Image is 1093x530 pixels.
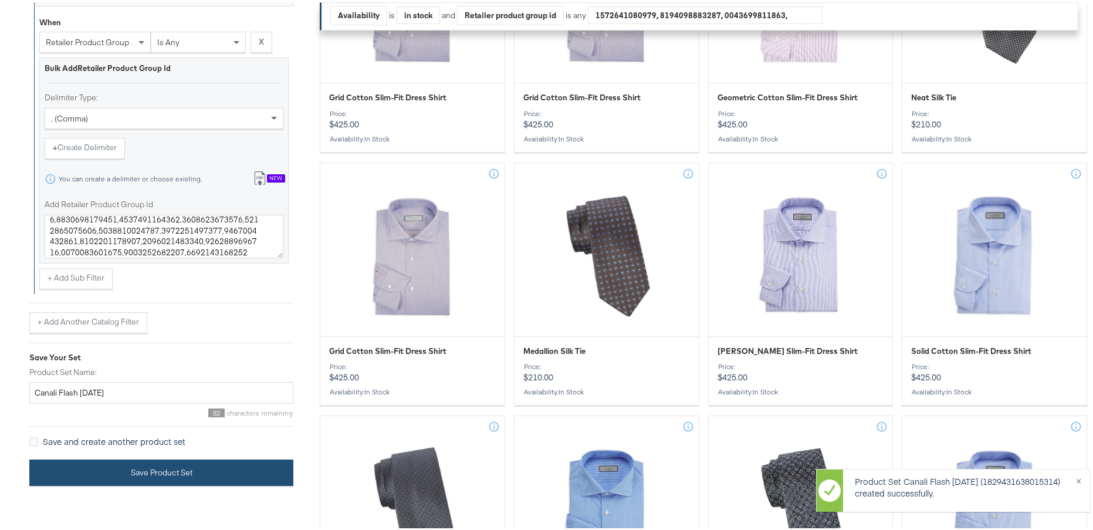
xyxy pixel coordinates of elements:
div: Bulk Add Retailer Product Group Id [45,60,283,72]
span: Neat Silk Tie [911,90,956,101]
button: Save Product Set [29,457,293,484]
p: $425.00 [911,360,1078,380]
div: is any [564,8,588,19]
p: $425.00 [718,360,884,380]
div: Availability : [718,133,884,141]
span: in stock [364,132,390,141]
span: in stock [364,385,390,394]
div: New [267,172,285,180]
div: in stock [397,4,439,22]
span: Grid Cotton Slim-Fit Dress Shirt [329,343,446,355]
p: $210.00 [523,360,690,380]
div: Availability : [329,133,496,141]
div: Save Your Set [29,350,293,361]
span: Grid Cotton Slim-Fit Dress Shirt [523,90,641,101]
div: Availability : [911,386,1078,394]
span: Geo Cotton Slim-Fit Dress Shirt [718,343,858,355]
button: + Add Sub Filter [39,266,113,287]
p: $425.00 [329,107,496,127]
span: , (comma) [51,111,88,121]
span: in stock [753,132,778,141]
span: in stock [946,385,972,394]
div: Availability : [911,133,1078,141]
p: $210.00 [911,107,1078,127]
div: is [387,8,397,19]
button: +Create Delimiter [45,136,125,157]
span: retailer product group id [46,35,138,45]
button: + Add Another Catalog Filter [29,310,147,331]
div: Price: [329,107,496,116]
span: in stock [946,132,972,141]
div: Price: [523,360,690,369]
div: Price: [718,360,884,369]
input: Give your set a descriptive name [29,380,293,401]
span: Save and create another product set [43,433,185,445]
div: Price: [718,107,884,116]
span: Grid Cotton Slim-Fit Dress Shirt [329,90,446,101]
div: Availability : [523,386,690,394]
div: Availability : [329,386,496,394]
span: Geometric Cotton Slim-Fit Dress Shirt [718,90,858,101]
div: Availability : [718,386,884,394]
button: New [245,166,293,188]
span: Solid Cotton Slim-Fit Dress Shirt [911,343,1031,355]
div: Availability : [523,133,690,141]
div: characters remaining [29,406,293,415]
button: X [251,29,272,50]
span: in stock [559,132,584,141]
strong: + [53,140,57,151]
div: You can create a delimiter or choose existing. [58,173,202,181]
div: Availability [331,4,387,22]
strong: X [259,34,264,45]
p: $425.00 [718,107,884,127]
div: Price: [911,107,1078,116]
span: Medallion Silk Tie [523,343,586,355]
div: Retailer product group id [458,4,563,22]
span: 82 [208,406,225,415]
span: in stock [559,385,584,394]
div: 1572641080979, 8194098883287, 0043699811863, 5930387522885, 0128818274481, 5691869301154, 8015585... [588,4,822,22]
div: Price: [911,360,1078,369]
span: in stock [753,385,778,394]
div: Price: [329,360,496,369]
textarea: 8695668716600,8587633689740,5531174536751,6270826205499,1395852410875,2850407550996,1885608135048... [45,212,283,256]
div: and [442,4,823,23]
p: $425.00 [329,360,496,380]
label: Add Retailer Product Group Id [45,197,283,208]
span: is any [157,35,180,45]
label: Delimiter Type: [45,90,283,101]
div: When [39,15,61,26]
p: $425.00 [523,107,690,127]
label: Product Set Name: [29,364,293,376]
div: Price: [523,107,690,116]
